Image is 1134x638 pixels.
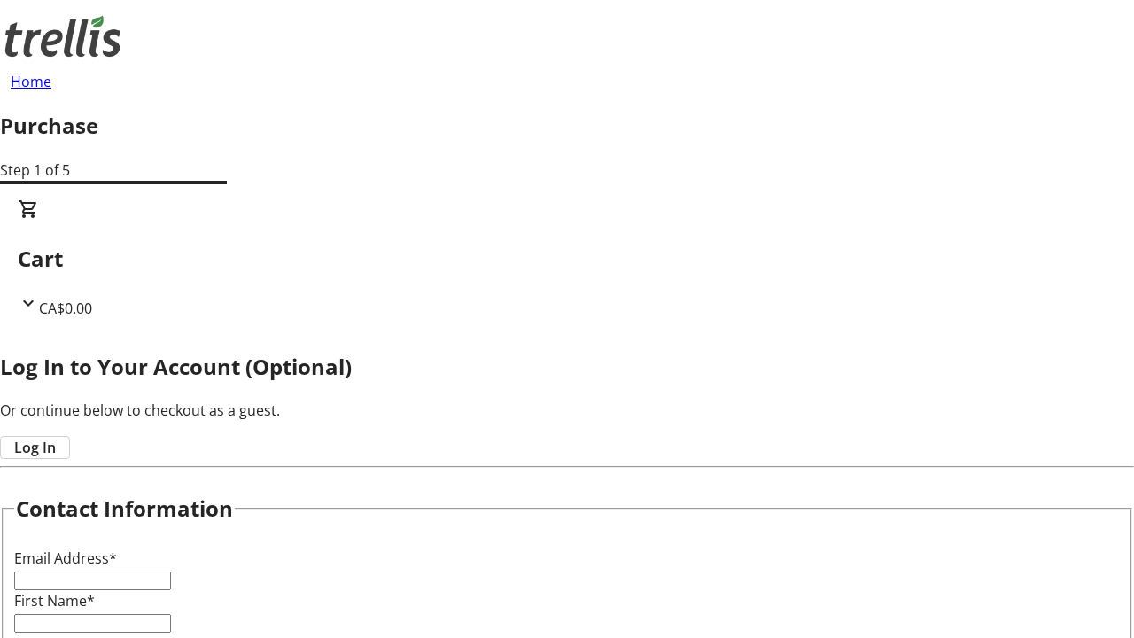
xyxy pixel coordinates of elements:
[14,437,56,458] span: Log In
[18,243,1116,275] h2: Cart
[18,198,1116,319] div: CartCA$0.00
[16,493,233,525] h2: Contact Information
[14,549,117,568] label: Email Address*
[39,299,92,318] span: CA$0.00
[14,591,95,611] label: First Name*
